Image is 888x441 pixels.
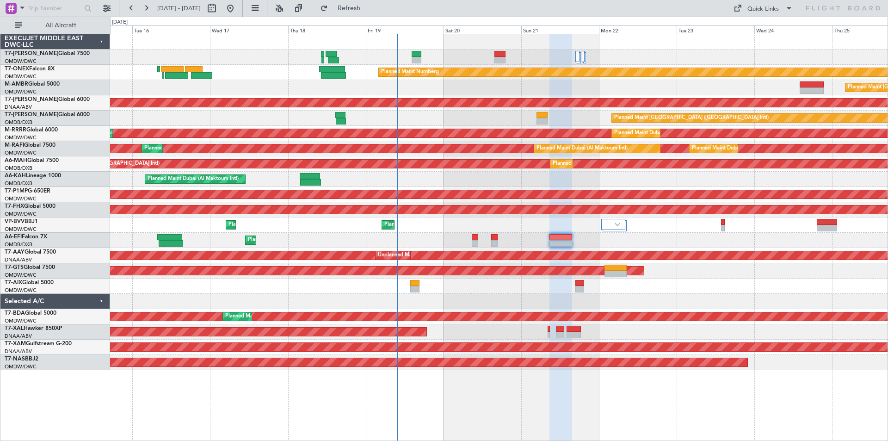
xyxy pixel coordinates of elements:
[5,265,55,270] a: T7-GTSGlobal 7500
[5,204,55,209] a: T7-FHXGlobal 5000
[5,195,37,202] a: OMDW/DWC
[5,280,22,286] span: T7-AIX
[521,25,599,34] div: Sun 21
[5,81,60,87] a: M-AMBRGlobal 5000
[5,73,37,80] a: OMDW/DWC
[5,104,32,111] a: DNAA/ABV
[381,65,439,79] div: Planned Maint Nurnberg
[5,341,26,347] span: T7-XAM
[5,219,38,224] a: VP-BVVBBJ1
[5,317,37,324] a: OMDW/DWC
[210,25,288,34] div: Wed 17
[330,5,369,12] span: Refresh
[615,223,620,226] img: arrow-gray.svg
[248,233,394,247] div: Planned Maint [GEOGRAPHIC_DATA] ([GEOGRAPHIC_DATA])
[692,142,783,155] div: Planned Maint Dubai (Al Maktoum Intl)
[366,25,444,34] div: Fri 19
[5,81,28,87] span: M-AMBR
[5,249,25,255] span: T7-AAY
[288,25,366,34] div: Thu 18
[5,158,27,163] span: A6-MAH
[144,142,235,155] div: Planned Maint Dubai (Al Maktoum Intl)
[148,172,239,186] div: Planned Maint Dubai (Al Maktoum Intl)
[5,287,37,294] a: OMDW/DWC
[5,127,26,133] span: M-RRRR
[316,1,371,16] button: Refresh
[378,248,515,262] div: Unplanned Maint [GEOGRAPHIC_DATA] (Al Maktoum Intl)
[5,188,28,194] span: T7-P1MP
[5,119,32,126] a: OMDB/DXB
[614,126,705,140] div: Planned Maint Dubai (Al Maktoum Intl)
[5,134,37,141] a: OMDW/DWC
[5,173,26,179] span: A6-KAH
[5,356,25,362] span: T7-NAS
[5,226,37,233] a: OMDW/DWC
[5,348,32,355] a: DNAA/ABV
[5,311,56,316] a: T7-BDAGlobal 5000
[536,142,628,155] div: Planned Maint Dubai (Al Maktoum Intl)
[24,22,98,29] span: All Aircraft
[228,218,320,232] div: Planned Maint Dubai (Al Maktoum Intl)
[28,1,81,15] input: Trip Number
[5,311,25,316] span: T7-BDA
[5,173,61,179] a: A6-KAHLineage 1000
[444,25,521,34] div: Sat 20
[5,66,55,72] a: T7-ONEXFalcon 8X
[132,25,210,34] div: Tue 16
[157,4,201,12] span: [DATE] - [DATE]
[5,234,22,240] span: A6-EFI
[5,234,47,240] a: A6-EFIFalcon 7X
[5,363,37,370] a: OMDW/DWC
[5,165,32,172] a: OMDB/DXB
[5,180,32,187] a: OMDB/DXB
[5,88,37,95] a: OMDW/DWC
[5,249,56,255] a: T7-AAYGlobal 7500
[384,218,475,232] div: Planned Maint Dubai (Al Maktoum Intl)
[5,51,58,56] span: T7-[PERSON_NAME]
[5,219,25,224] span: VP-BVV
[5,158,59,163] a: A6-MAHGlobal 7500
[5,66,29,72] span: T7-ONEX
[553,157,707,171] div: Planned Maint [GEOGRAPHIC_DATA] ([GEOGRAPHIC_DATA] Intl)
[5,241,32,248] a: OMDB/DXB
[112,19,128,26] div: [DATE]
[5,204,24,209] span: T7-FHX
[5,143,55,148] a: M-RAFIGlobal 7500
[5,326,24,331] span: T7-XAL
[5,265,24,270] span: T7-GTS
[599,25,677,34] div: Mon 22
[5,127,58,133] a: M-RRRRGlobal 6000
[5,149,37,156] a: OMDW/DWC
[5,256,32,263] a: DNAA/ABV
[677,25,754,34] div: Tue 23
[5,97,90,102] a: T7-[PERSON_NAME]Global 6000
[5,58,37,65] a: OMDW/DWC
[5,326,62,331] a: T7-XALHawker 850XP
[614,111,769,125] div: Planned Maint [GEOGRAPHIC_DATA] ([GEOGRAPHIC_DATA] Intl)
[5,356,38,362] a: T7-NASBBJ2
[5,280,54,286] a: T7-AIXGlobal 5000
[5,112,90,118] a: T7-[PERSON_NAME]Global 6000
[754,25,832,34] div: Wed 24
[10,18,100,33] button: All Aircraft
[5,97,58,102] span: T7-[PERSON_NAME]
[5,188,50,194] a: T7-P1MPG-650ER
[5,341,72,347] a: T7-XAMGulfstream G-200
[225,310,316,323] div: Planned Maint Dubai (Al Maktoum Intl)
[5,112,58,118] span: T7-[PERSON_NAME]
[5,143,24,148] span: M-RAFI
[5,51,90,56] a: T7-[PERSON_NAME]Global 7500
[5,272,37,279] a: OMDW/DWC
[5,333,32,340] a: DNAA/ABV
[5,211,37,217] a: OMDW/DWC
